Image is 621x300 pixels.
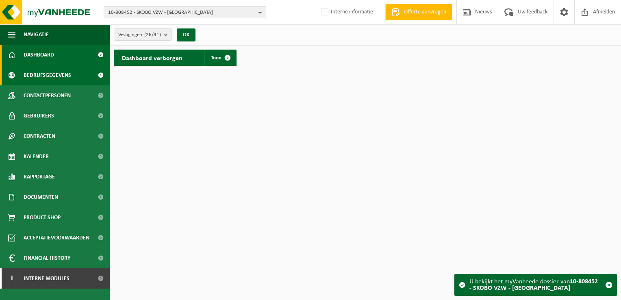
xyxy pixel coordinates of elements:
label: Interne informatie [319,6,373,18]
span: Interne modules [24,268,69,289]
span: Product Shop [24,207,61,228]
span: Financial History [24,248,70,268]
span: Kalender [24,146,49,167]
span: Dashboard [24,45,54,65]
button: OK [177,28,195,41]
span: Navigatie [24,24,49,45]
h2: Dashboard verborgen [114,50,191,65]
span: 10-808452 - SKOBO VZW - [GEOGRAPHIC_DATA] [108,7,255,19]
span: Contactpersonen [24,85,71,106]
span: I [8,268,15,289]
button: Vestigingen(26/31) [114,28,172,41]
span: Contracten [24,126,55,146]
span: Vestigingen [118,29,161,41]
strong: 10-808452 - SKOBO VZW - [GEOGRAPHIC_DATA] [469,278,598,291]
span: Toon [211,55,221,61]
count: (26/31) [144,32,161,37]
span: Offerte aanvragen [402,8,448,16]
div: U bekijkt het myVanheede dossier van [469,274,601,296]
span: Documenten [24,187,58,207]
a: Toon [204,50,236,66]
span: Rapportage [24,167,55,187]
a: Offerte aanvragen [385,4,452,20]
button: 10-808452 - SKOBO VZW - [GEOGRAPHIC_DATA] [104,6,266,18]
span: Gebruikers [24,106,54,126]
span: Acceptatievoorwaarden [24,228,89,248]
span: Bedrijfsgegevens [24,65,71,85]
